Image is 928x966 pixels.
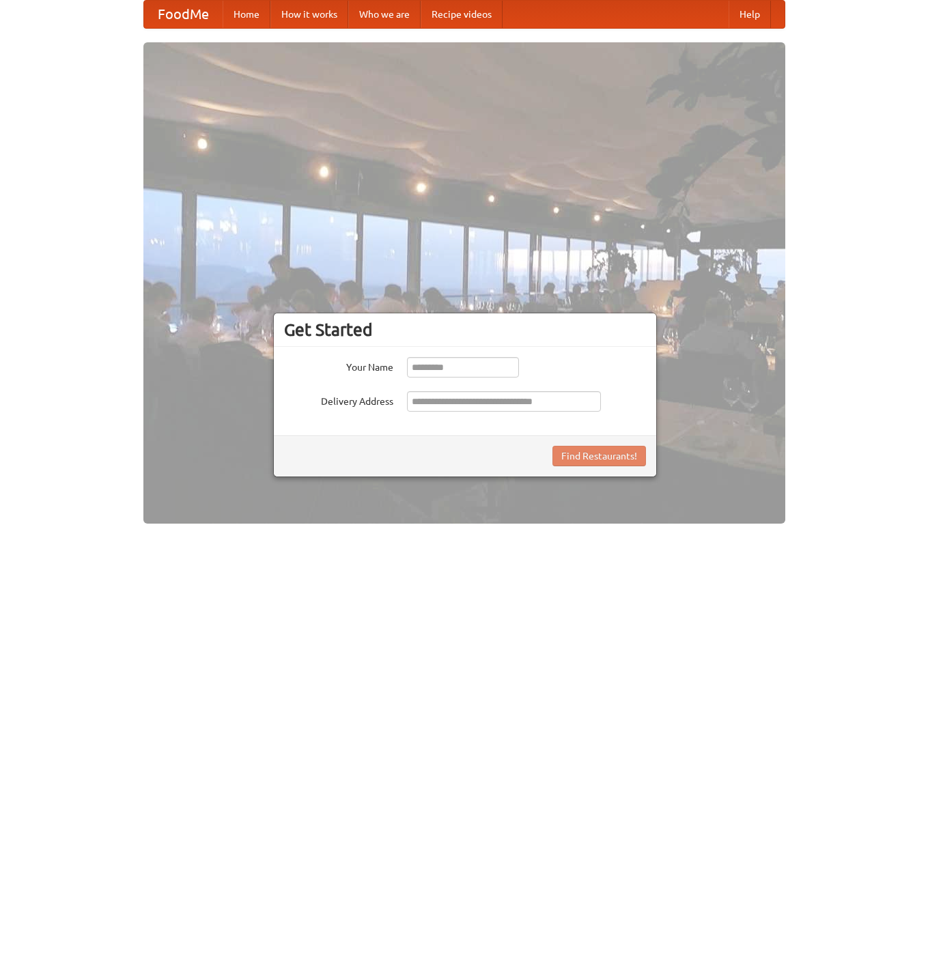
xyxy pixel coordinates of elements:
[421,1,503,28] a: Recipe videos
[270,1,348,28] a: How it works
[729,1,771,28] a: Help
[284,391,393,408] label: Delivery Address
[284,319,646,340] h3: Get Started
[552,446,646,466] button: Find Restaurants!
[223,1,270,28] a: Home
[144,1,223,28] a: FoodMe
[284,357,393,374] label: Your Name
[348,1,421,28] a: Who we are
